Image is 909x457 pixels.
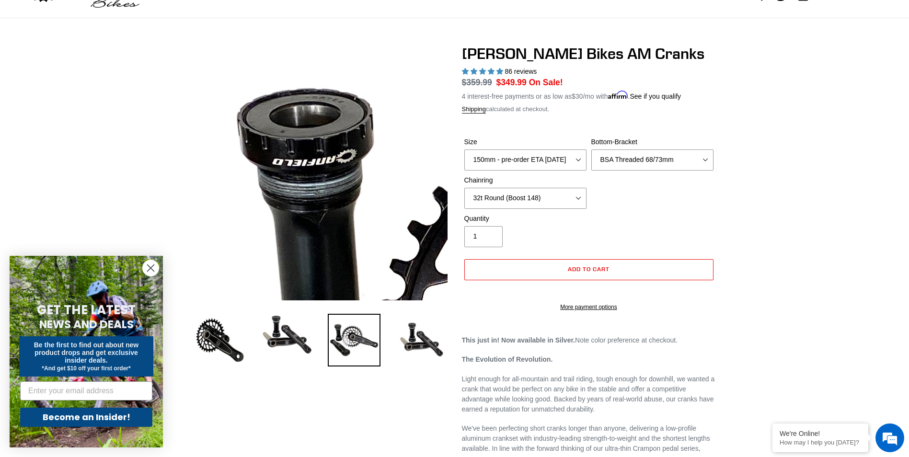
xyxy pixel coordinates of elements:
span: $349.99 [496,78,527,87]
input: Enter your email address [20,381,152,400]
span: We're online! [56,121,132,217]
div: We're Online! [780,430,861,437]
span: Be the first to find out about new product drops and get exclusive insider deals. [34,341,139,364]
p: Light enough for all-mountain and trail riding, tough enough for downhill, we wanted a crank that... [462,374,716,414]
a: See if you qualify - Learn more about Affirm Financing (opens in modal) [630,92,681,100]
button: Add to cart [464,259,713,280]
img: Load image into Gallery viewer, Canfield Bikes AM Cranks [328,314,380,366]
s: $359.99 [462,78,492,87]
span: 4.97 stars [462,68,505,75]
button: Close dialog [142,260,159,276]
p: We've been perfecting short cranks longer than anyone, delivering a low-profile aluminum crankset... [462,423,716,454]
p: How may I help you today? [780,439,861,446]
span: Add to cart [568,265,610,273]
span: On Sale! [529,76,563,89]
img: Load image into Gallery viewer, Canfield Bikes AM Cranks [194,314,246,366]
img: Load image into Gallery viewer, CANFIELD-AM_DH-CRANKS [395,314,448,366]
a: More payment options [464,303,713,311]
a: Shipping [462,105,486,114]
label: Quantity [464,214,587,224]
span: Affirm [608,91,628,99]
p: 4 interest-free payments or as low as /mo with . [462,89,681,102]
strong: The Evolution of Revolution. [462,355,553,363]
div: Chat with us now [64,54,175,66]
div: calculated at checkout. [462,104,716,114]
img: d_696896380_company_1647369064580_696896380 [31,48,55,72]
span: *And get $10 off your first order* [42,365,130,372]
label: Size [464,137,587,147]
span: GET THE LATEST [37,301,136,319]
div: Navigation go back [11,53,25,67]
h1: [PERSON_NAME] Bikes AM Cranks [462,45,716,63]
div: Minimize live chat window [157,5,180,28]
textarea: Type your message and hit 'Enter' [5,262,183,295]
img: Load image into Gallery viewer, Canfield Cranks [261,314,313,356]
label: Bottom-Bracket [591,137,713,147]
button: Become an Insider! [20,408,152,427]
span: NEWS AND DEALS [39,317,134,332]
span: $30 [572,92,583,100]
label: Chainring [464,175,587,185]
span: 86 reviews [505,68,537,75]
p: Note color preference at checkout. [462,335,716,345]
strong: This just in! Now available in Silver. [462,336,575,344]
